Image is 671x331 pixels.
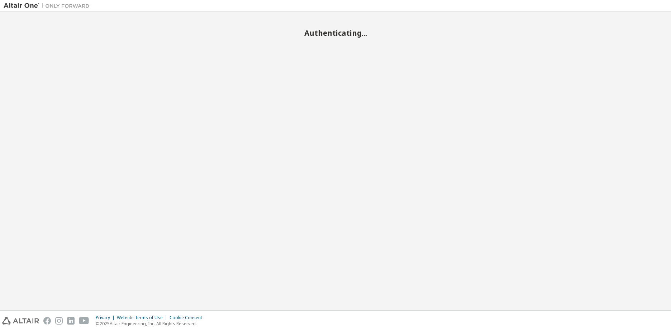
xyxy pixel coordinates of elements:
[67,317,75,325] img: linkedin.svg
[96,315,117,321] div: Privacy
[117,315,170,321] div: Website Terms of Use
[170,315,206,321] div: Cookie Consent
[2,317,39,325] img: altair_logo.svg
[96,321,206,327] p: © 2025 Altair Engineering, Inc. All Rights Reserved.
[4,28,667,38] h2: Authenticating...
[43,317,51,325] img: facebook.svg
[55,317,63,325] img: instagram.svg
[79,317,89,325] img: youtube.svg
[4,2,93,9] img: Altair One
